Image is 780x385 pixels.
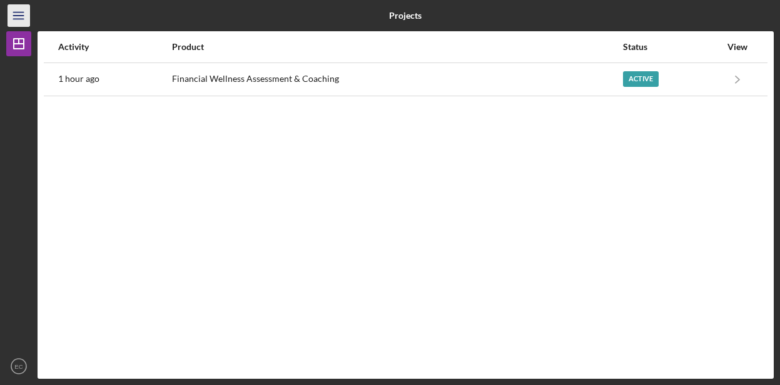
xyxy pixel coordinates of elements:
[172,42,622,52] div: Product
[389,11,422,21] b: Projects
[722,42,753,52] div: View
[623,42,721,52] div: Status
[623,71,659,87] div: Active
[14,363,23,370] text: EC
[172,64,622,95] div: Financial Wellness Assessment & Coaching
[58,42,171,52] div: Activity
[58,74,99,84] time: 2025-09-19 14:06
[6,354,31,379] button: EC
